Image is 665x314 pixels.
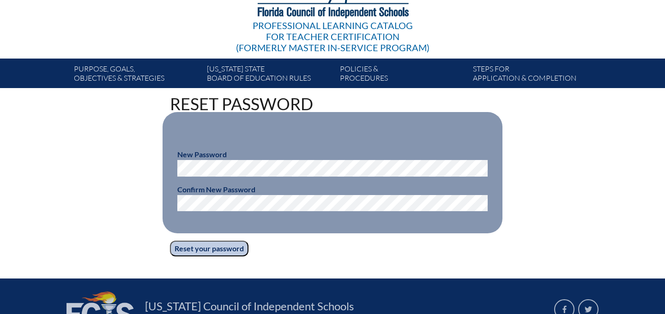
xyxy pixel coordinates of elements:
div: Professional Learning Catalog (formerly Master In-service Program) [236,20,429,53]
a: Purpose, goals,objectives & strategies [70,62,203,88]
a: Policies &Procedures [336,62,469,88]
span: for Teacher Certification [266,31,399,42]
h1: Reset Password [170,95,495,112]
a: [US_STATE] StateBoard of Education rules [203,62,336,88]
label: Confirm New Password [177,185,255,194]
input: Reset your password [170,241,248,256]
a: [US_STATE] Council of Independent Schools [141,299,357,314]
label: New Password [177,150,227,159]
a: Steps forapplication & completion [469,62,602,88]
